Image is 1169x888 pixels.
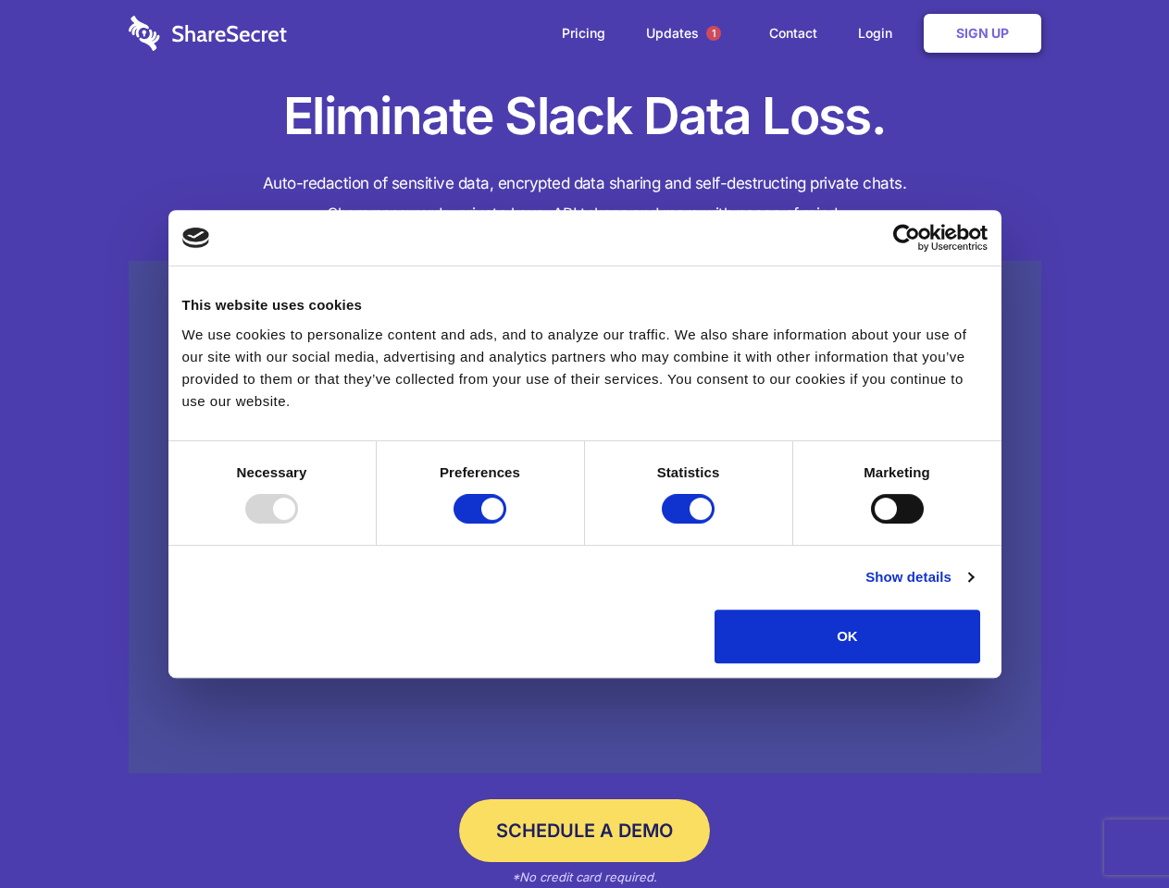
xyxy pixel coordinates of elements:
img: logo [182,228,210,248]
div: This website uses cookies [182,294,988,316]
a: Login [839,5,920,62]
a: Show details [865,566,973,588]
strong: Marketing [864,464,930,480]
h1: Eliminate Slack Data Loss. [129,83,1041,150]
img: logo-wordmark-white-trans-d4663122ce5f474addd5e946df7df03e33cb6a1c49d2221995e7729f52c070b2.svg [129,16,287,51]
em: *No credit card required. [512,869,657,884]
a: Pricing [543,5,624,62]
a: Schedule a Demo [459,799,710,862]
a: Sign Up [924,14,1041,53]
span: 1 [706,26,721,41]
h4: Auto-redaction of sensitive data, encrypted data sharing and self-destructing private chats. Shar... [129,168,1041,229]
strong: Statistics [657,464,720,480]
button: OK [715,610,980,663]
strong: Preferences [440,464,520,480]
strong: Necessary [237,464,307,480]
a: Contact [751,5,836,62]
a: Wistia video thumbnail [129,261,1041,774]
a: Usercentrics Cookiebot - opens in a new window [826,224,988,252]
div: We use cookies to personalize content and ads, and to analyze our traffic. We also share informat... [182,324,988,413]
